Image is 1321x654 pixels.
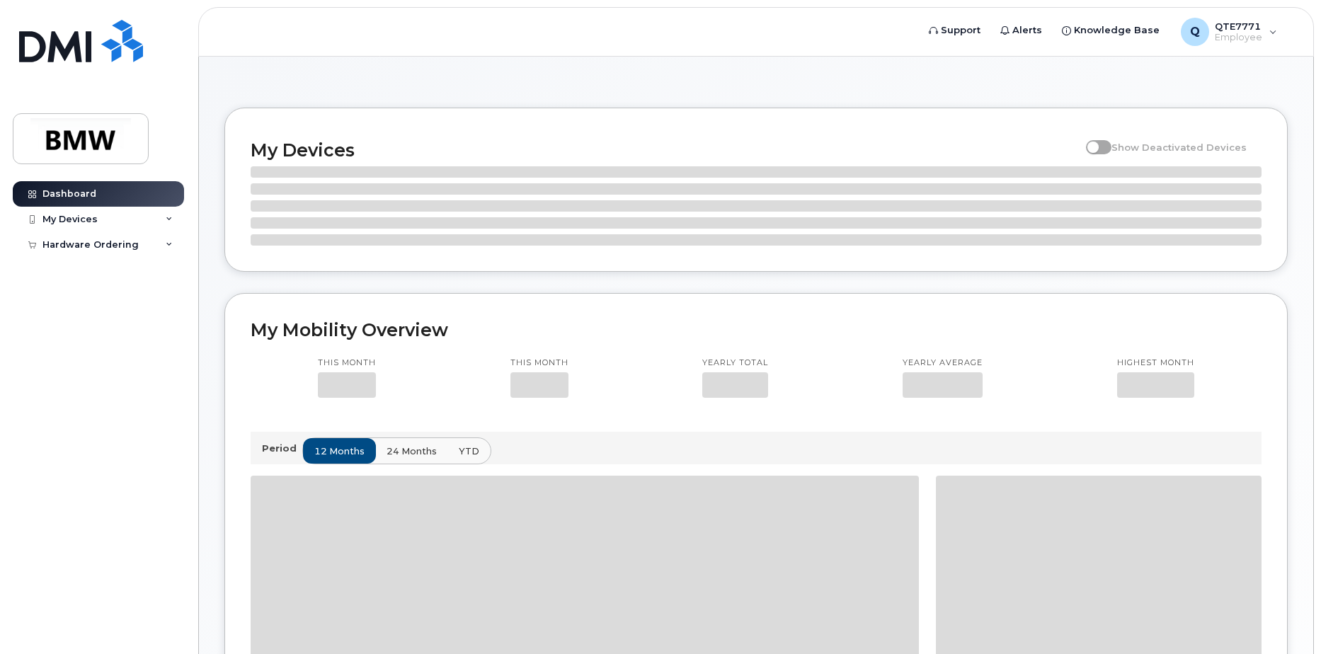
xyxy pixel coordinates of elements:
[459,444,479,458] span: YTD
[251,319,1262,340] h2: My Mobility Overview
[387,444,437,458] span: 24 months
[702,357,768,369] p: Yearly total
[1086,134,1097,145] input: Show Deactivated Devices
[251,139,1079,161] h2: My Devices
[262,442,302,455] p: Period
[903,357,983,369] p: Yearly average
[318,357,376,369] p: This month
[1117,357,1194,369] p: Highest month
[510,357,568,369] p: This month
[1111,142,1247,153] span: Show Deactivated Devices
